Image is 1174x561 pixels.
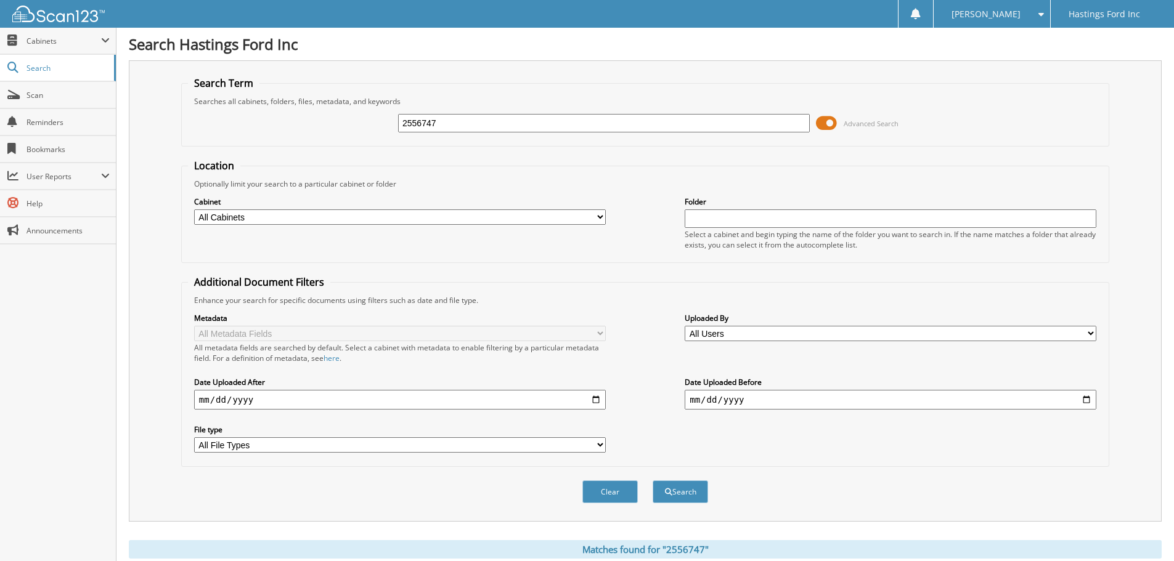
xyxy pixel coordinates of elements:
[194,390,606,410] input: start
[26,225,110,236] span: Announcements
[188,275,330,289] legend: Additional Document Filters
[188,159,240,172] legend: Location
[26,63,108,73] span: Search
[129,34,1162,54] h1: Search Hastings Ford Inc
[194,196,606,207] label: Cabinet
[1069,10,1140,18] span: Hastings Ford Inc
[188,96,1103,107] div: Searches all cabinets, folders, files, metadata, and keywords
[26,90,110,100] span: Scan
[685,377,1096,387] label: Date Uploaded Before
[26,36,101,46] span: Cabinets
[582,480,638,503] button: Clear
[194,424,606,435] label: File type
[129,540,1162,559] div: Matches found for "2556747"
[685,313,1096,323] label: Uploaded By
[12,6,105,22] img: scan123-logo-white.svg
[26,198,110,209] span: Help
[194,342,606,363] div: All metadata fields are searched by default. Select a cabinet with metadata to enable filtering b...
[26,144,110,155] span: Bookmarks
[952,10,1021,18] span: [PERSON_NAME]
[324,353,340,363] a: here
[685,229,1096,250] div: Select a cabinet and begin typing the name of the folder you want to search in. If the name match...
[188,76,259,90] legend: Search Term
[194,313,606,323] label: Metadata
[26,117,110,127] span: Reminders
[653,480,708,503] button: Search
[188,295,1103,305] div: Enhance your search for specific documents using filters such as date and file type.
[188,179,1103,189] div: Optionally limit your search to a particular cabinet or folder
[26,171,101,182] span: User Reports
[194,377,606,387] label: Date Uploaded After
[844,119,899,128] span: Advanced Search
[685,390,1096,410] input: end
[685,196,1096,207] label: Folder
